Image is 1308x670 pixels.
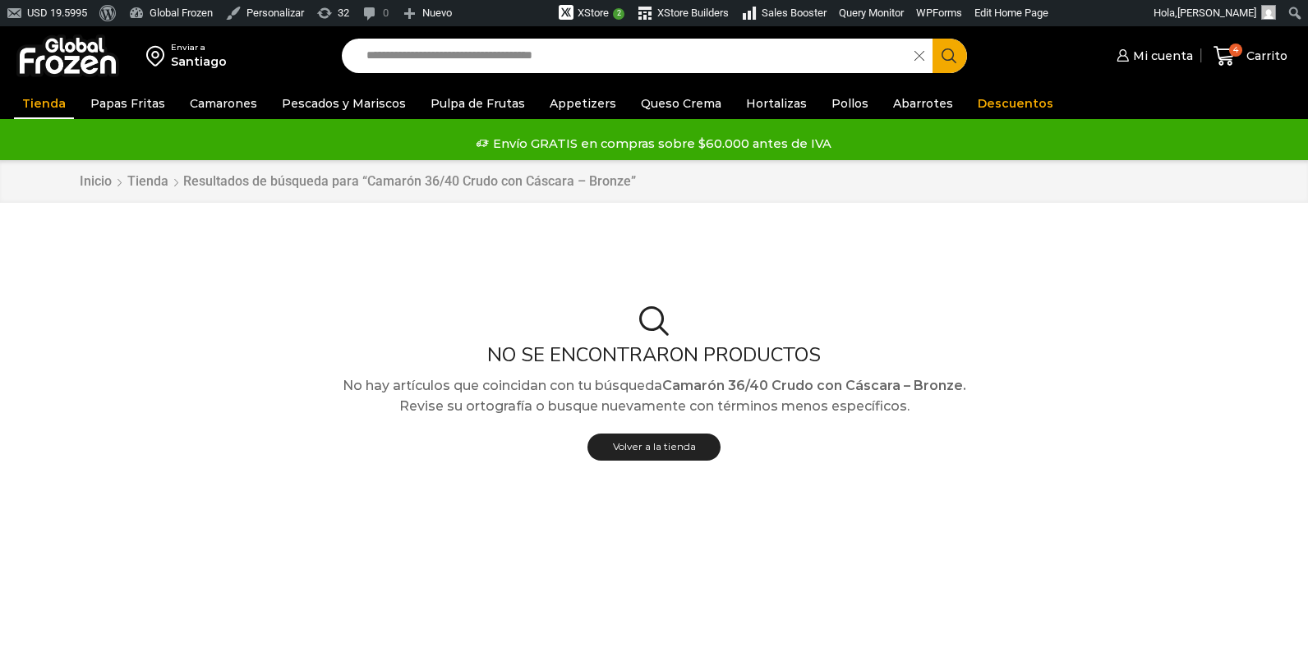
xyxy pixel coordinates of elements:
[762,7,827,19] span: Sales Booster
[613,8,624,20] span: 2
[182,88,265,119] a: Camarones
[79,172,113,191] a: Inicio
[662,378,966,393] strong: Camarón 36/40 Crudo con Cáscara – Bronze.
[578,7,609,19] span: XStore
[587,434,721,461] a: Volver a la tienda
[146,42,171,70] img: address-field-icon.svg
[67,343,1241,367] h2: No se encontraron productos
[1112,39,1193,72] a: Mi cuenta
[67,375,1241,417] p: No hay artículos que coincidan con tu búsqueda Revise su ortografía o busque nuevamente con térmi...
[613,440,696,452] span: Volver a la tienda
[274,88,414,119] a: Pescados y Mariscos
[657,7,729,19] span: XStore Builders
[82,88,173,119] a: Papas Fritas
[1177,7,1256,19] span: [PERSON_NAME]
[171,42,227,53] div: Enviar a
[1129,48,1193,64] span: Mi cuenta
[171,53,227,70] div: Santiago
[1229,44,1242,57] span: 4
[933,39,967,73] button: Search button
[422,88,533,119] a: Pulpa de Frutas
[127,172,169,191] a: Tienda
[183,173,636,189] h1: Resultados de búsqueda para “Camarón 36/40 Crudo con Cáscara – Bronze”
[633,88,730,119] a: Queso Crema
[738,88,815,119] a: Hortalizas
[559,5,573,20] img: xstore
[1242,48,1287,64] span: Carrito
[885,88,961,119] a: Abarrotes
[541,88,624,119] a: Appetizers
[1209,37,1292,76] a: 4 Carrito
[14,88,74,119] a: Tienda
[823,88,877,119] a: Pollos
[969,88,1062,119] a: Descuentos
[79,172,636,191] nav: Breadcrumb
[467,4,559,24] img: Visitas de 48 horas. Haz clic para ver más estadísticas del sitio.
